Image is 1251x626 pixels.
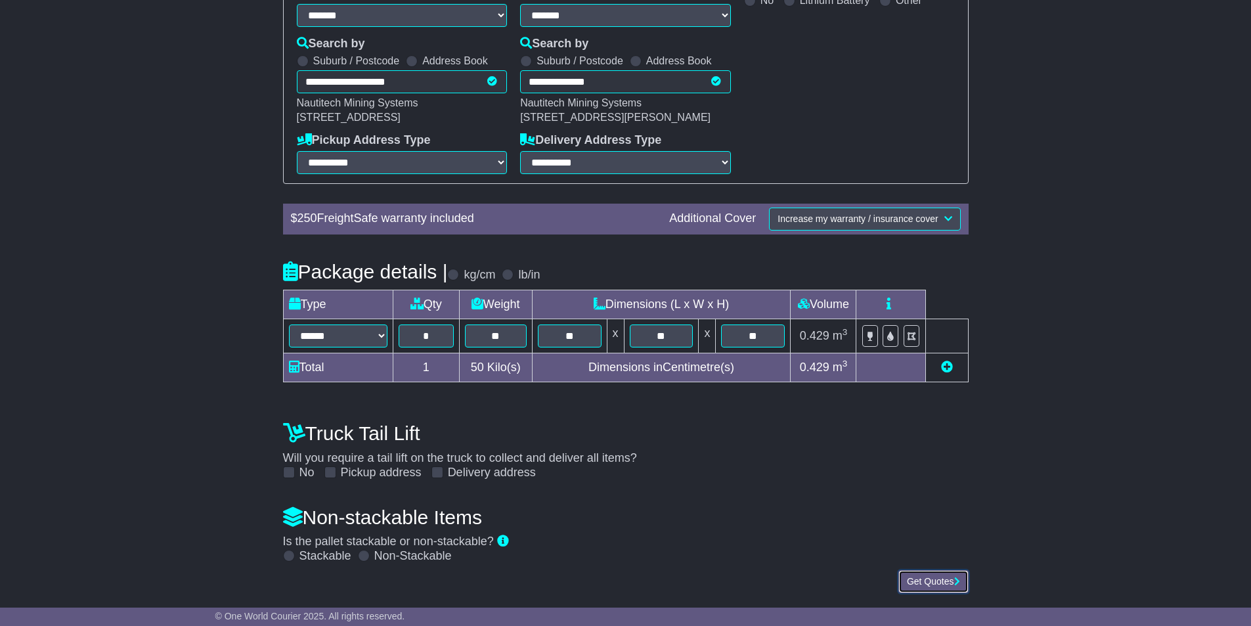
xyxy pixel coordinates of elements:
span: Nautitech Mining Systems [297,97,418,108]
label: Search by [520,37,588,51]
td: 1 [393,353,459,382]
label: Pickup address [341,466,422,480]
td: Dimensions (L x W x H) [532,290,791,319]
label: Stackable [299,549,351,564]
span: [STREET_ADDRESS] [297,112,401,123]
h4: Truck Tail Lift [283,422,969,444]
label: Search by [297,37,365,51]
div: $ FreightSafe warranty included [284,212,663,226]
label: Delivery address [448,466,536,480]
span: 0.429 [800,361,829,374]
div: Additional Cover [663,212,762,226]
label: No [299,466,315,480]
button: Get Quotes [898,570,969,593]
span: Is the pallet stackable or non-stackable? [283,535,494,548]
td: Type [283,290,393,319]
span: m [833,329,848,342]
td: Kilo(s) [459,353,532,382]
span: Nautitech Mining Systems [520,97,642,108]
label: Non-Stackable [374,549,452,564]
label: lb/in [518,268,540,282]
label: Suburb / Postcode [313,55,400,67]
span: 50 [471,361,484,374]
label: Address Book [422,55,488,67]
td: Dimensions in Centimetre(s) [532,353,791,382]
sup: 3 [843,327,848,337]
td: Total [283,353,393,382]
td: Qty [393,290,459,319]
label: kg/cm [464,268,495,282]
td: x [699,319,716,353]
span: 0.429 [800,329,829,342]
span: Increase my warranty / insurance cover [778,213,938,224]
label: Suburb / Postcode [537,55,623,67]
h4: Non-stackable Items [283,506,969,528]
a: Add new item [941,361,953,374]
span: [STREET_ADDRESS][PERSON_NAME] [520,112,711,123]
sup: 3 [843,359,848,369]
td: Volume [791,290,856,319]
div: Will you require a tail lift on the truck to collect and deliver all items? [276,416,975,480]
td: x [607,319,624,353]
h4: Package details | [283,261,448,282]
span: m [833,361,848,374]
label: Delivery Address Type [520,133,661,148]
span: © One World Courier 2025. All rights reserved. [215,611,405,621]
label: Pickup Address Type [297,133,431,148]
label: Address Book [646,55,712,67]
span: 250 [297,212,317,225]
button: Increase my warranty / insurance cover [769,208,960,231]
td: Weight [459,290,532,319]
